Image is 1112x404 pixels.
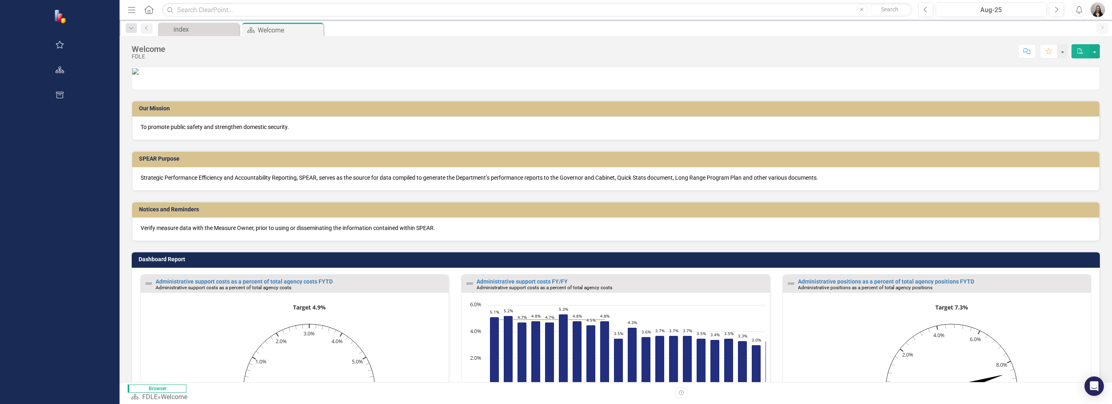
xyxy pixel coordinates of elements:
text: 3.0% [304,330,315,337]
div: Welcome [132,45,165,54]
path: FY19-20, 5.3. FYTD. [559,314,568,385]
text: 5.1% [490,309,499,315]
path: May-25, 3.3. FYTD. [766,341,775,385]
path: Sep-24, 3.7. FYTD. [655,335,665,385]
text: 8.0% [996,361,1007,368]
text: 3.3% [766,333,775,339]
path: FY18-19, 4.7. FYTD. [545,322,554,385]
text: 3.0% [752,337,761,343]
path: Jan-25, 3.4. FYTD. [710,340,720,385]
text: 5.0% [352,358,363,365]
span: Search [881,6,898,13]
small: Administrative positions as a percent of total agency positions [798,285,932,290]
img: Not Defined [144,279,154,288]
small: Administrative support costs as a percent of total agency costs [477,285,612,290]
text: 4.3% [628,320,637,325]
text: 3.5% [697,331,706,336]
p: To promote public safety and strengthen domestic security. [141,123,1091,131]
path: Dec-24, 3.5. FYTD. [697,338,706,385]
img: Brittany Lyons [1091,2,1105,17]
div: Open Intercom Messenger [1084,376,1104,396]
text: 2.0% [470,354,481,361]
h3: Dashboard Report [139,256,1096,262]
span: Browser [128,385,186,393]
text: 5.3% [559,306,568,312]
text: 4.0% [933,331,945,339]
div: » [131,393,190,402]
text: 6.0% [970,335,981,343]
text: 3.7% [669,328,678,333]
div: Aug-25 [939,5,1044,15]
text: 4.7% [545,314,554,320]
path: Mar-25, 3.3. FYTD. [738,341,747,385]
text: 4.0% [470,327,481,335]
path: FY17-18, 4.8. FYTD. [531,321,541,385]
img: SPEAR_4_with%20FDLE%20New%20Logo_2.jpg [132,68,139,75]
h3: SPEAR Purpose [139,156,1095,162]
text: 3.5% [614,331,623,336]
text: 3.7% [683,328,692,333]
a: index [160,24,237,34]
path: Feb-25, 3.5. FYTD. [724,338,733,385]
div: index [173,24,237,34]
text: Target 7.3% [935,303,968,311]
h3: Our Mission [139,105,1095,112]
small: Administrative support costs as a percent of total agency costs [156,285,291,290]
a: Administrative support costs as a percent of total agency costs FYTD [156,278,333,285]
text: 1.0% [255,358,267,365]
text: 2.0% [276,337,287,345]
path: Nov-24, 3.7. FYTD. [683,335,692,385]
text: 4.8% [531,313,541,319]
text: 3.7% [655,328,665,333]
path: Aug-24, 3.6. FYTD. [642,337,651,385]
path: FY22-23, 4.8. FYTD. [600,321,609,385]
text: 3.6% [642,329,651,335]
path: FY23-24, 3.5. FYTD. [614,338,623,385]
a: Administrative support costs FY/FY [477,278,568,285]
span: Verify measure data with the Measure Owner, prior to using or disseminating the information conta... [141,225,435,231]
g: FYTD, series 1 of 2. Bar series with 22 bars. [490,314,789,385]
div: Welcome [258,25,321,35]
div: Welcome [161,393,187,401]
path: FY14-15, 5.1. FYTD. [490,317,499,385]
path: FY16-17, 4.7. FYTD. [518,322,527,385]
img: Not Defined [465,279,475,288]
path: Jul-24, 4.3. FYTD. [628,327,637,385]
p: Strategic Performance Efficiency and Accountability Reporting, SPEAR, serves as the source for da... [141,174,1091,182]
text: 3.5% [724,331,733,336]
input: Search ClearPoint... [162,3,912,17]
text: 3.4% [710,332,720,337]
text: 0.0% [470,380,481,388]
h3: Notices and Reminders [139,206,1095,213]
img: Not Defined [786,279,796,288]
div: FDLE [132,54,165,60]
text: 3.3% [738,333,747,339]
text: 4.7% [518,314,527,320]
text: 4.8% [600,313,609,319]
text: 6.0% [470,301,481,308]
path: FY21-22, 4.5. FYTD. [586,325,596,385]
text: 2.0% [902,351,913,358]
text: 5.2% [504,308,513,314]
path: Oct-24, 3.7. FYTD. [669,335,678,385]
path: FY20-21, 4.8. FYTD. [573,321,582,385]
path: Apr-25, 3. FYTD. [752,345,761,385]
text: 4.0% [331,337,343,345]
text: 4.8% [573,313,582,319]
text: Target 4.9% [293,303,326,311]
text: 4.5% [586,317,596,323]
path: FY15-16, 5.2. FYTD. [504,316,513,385]
a: Administrative positions as a percent of total agency positions FYTD [798,278,974,285]
img: ClearPoint Strategy [54,9,68,24]
button: Aug-25 [936,2,1047,17]
a: FDLE [142,393,158,401]
button: Search [870,4,910,15]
